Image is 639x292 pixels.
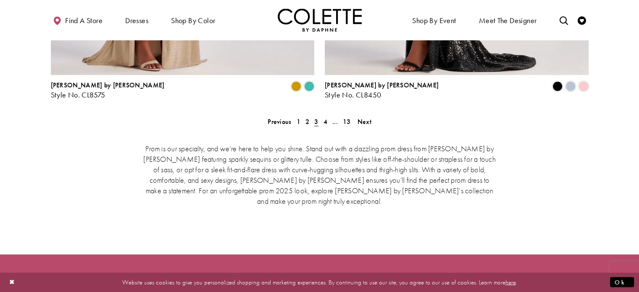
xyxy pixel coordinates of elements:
a: Toggle search [557,8,570,32]
span: [PERSON_NAME] by [PERSON_NAME] [325,81,439,89]
span: Dresses [125,16,148,25]
span: Style No. CL8450 [325,90,381,100]
img: Colette by Daphne [278,8,362,32]
button: Submit Dialog [610,277,634,287]
div: Colette by Daphne Style No. CL8575 [51,82,165,99]
span: [PERSON_NAME] by [PERSON_NAME] [51,81,165,89]
i: Black [552,82,563,92]
a: Meet the designer [477,8,539,32]
span: ... [332,117,338,126]
i: Ice Blue [565,82,576,92]
p: Prom is our specialty, and we’re here to help you shine. Stand out with a dazzling prom dress fro... [141,143,498,206]
button: Close Dialog [5,275,19,289]
a: 13 [340,116,353,128]
a: 4 [321,116,330,128]
a: ... [330,116,340,128]
div: Colette by Daphne Style No. CL8450 [325,82,439,99]
span: 2 [305,117,309,126]
a: Check Wishlist [576,8,588,32]
span: Shop by color [169,8,217,32]
a: Find a store [51,8,105,32]
i: Ice Pink [579,82,589,92]
span: Style No. CL8575 [51,90,105,100]
a: Prev Page [265,116,294,128]
a: 1 [294,116,303,128]
span: Dresses [123,8,150,32]
span: Shop by color [171,16,215,25]
span: 1 [297,117,300,126]
span: Meet the designer [479,16,537,25]
span: 3 [314,117,318,126]
span: Find a store [65,16,103,25]
span: Shop By Event [410,8,458,32]
span: Shop By Event [412,16,456,25]
a: here [505,278,516,286]
a: 2 [303,116,312,128]
a: Next Page [355,116,374,128]
span: Next [358,117,371,126]
span: Previous [268,117,291,126]
i: Turquoise [304,82,314,92]
span: Current page [312,116,321,128]
span: 4 [323,117,327,126]
a: Visit Home Page [278,8,362,32]
i: Gold [291,82,301,92]
span: 13 [343,117,351,126]
p: Website uses cookies to give you personalized shopping and marketing experiences. By continuing t... [60,276,579,288]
